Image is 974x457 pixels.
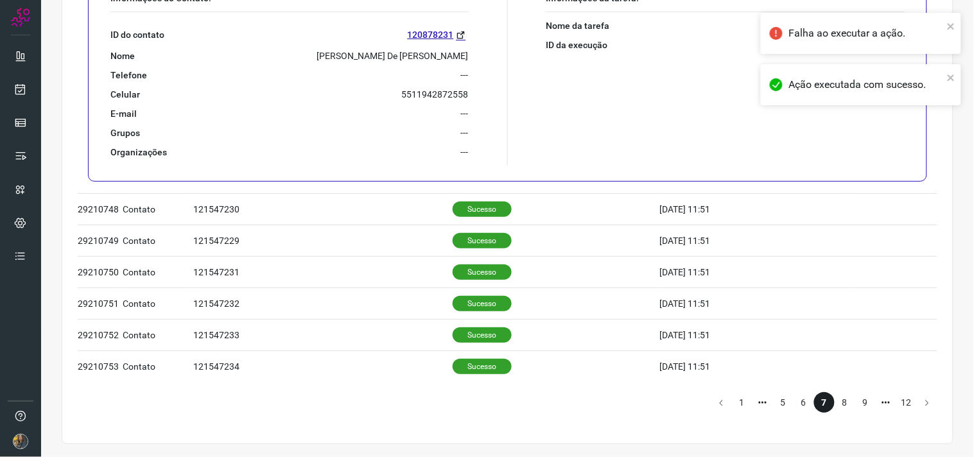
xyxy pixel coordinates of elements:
[814,392,835,413] li: page 7
[78,350,123,382] td: 29210753
[453,233,512,248] p: Sucesso
[453,296,512,311] p: Sucesso
[876,392,896,413] li: Next 5 pages
[773,392,794,413] li: page 5
[453,359,512,374] p: Sucesso
[835,392,855,413] li: page 8
[193,350,453,382] td: 121547234
[110,69,147,81] p: Telefone
[193,256,453,288] td: 121547231
[896,392,917,413] li: page 12
[947,69,956,85] button: close
[461,69,469,81] p: ---
[453,327,512,343] p: Sucesso
[110,50,135,62] p: Nome
[546,20,610,31] p: Nome da tarefa
[794,392,814,413] li: page 6
[947,18,956,33] button: close
[660,350,851,382] td: [DATE] 11:51
[789,77,943,92] div: Ação executada com sucesso.
[110,108,137,119] p: E-mail
[110,29,164,40] p: ID do contato
[660,256,851,288] td: [DATE] 11:51
[110,89,140,100] p: Celular
[660,319,851,350] td: [DATE] 11:51
[402,89,469,100] p: 5511942872558
[193,193,453,225] td: 121547230
[317,50,469,62] p: [PERSON_NAME] De [PERSON_NAME]
[660,288,851,319] td: [DATE] 11:51
[193,319,453,350] td: 121547233
[660,193,851,225] td: [DATE] 11:51
[78,288,123,319] td: 29210751
[11,8,30,27] img: Logo
[917,392,937,413] button: Go to next page
[408,28,469,42] a: 120878231
[110,146,167,158] p: Organizações
[78,193,123,225] td: 29210748
[78,319,123,350] td: 29210752
[123,319,193,350] td: Contato
[546,39,608,51] p: ID da execução
[123,225,193,256] td: Contato
[789,26,943,41] div: Falha ao executar a ação.
[453,202,512,217] p: Sucesso
[78,256,123,288] td: 29210750
[461,108,469,119] p: ---
[461,146,469,158] p: ---
[123,256,193,288] td: Contato
[193,225,453,256] td: 121547229
[123,350,193,382] td: Contato
[78,225,123,256] td: 29210749
[453,264,512,280] p: Sucesso
[732,392,752,413] li: page 1
[123,193,193,225] td: Contato
[660,225,851,256] td: [DATE] 11:51
[752,392,773,413] li: Previous 5 pages
[123,288,193,319] td: Contato
[193,288,453,319] td: 121547232
[461,127,469,139] p: ---
[110,127,140,139] p: Grupos
[711,392,732,413] button: Go to previous page
[855,392,876,413] li: page 9
[13,434,28,449] img: 7a73bbd33957484e769acd1c40d0590e.JPG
